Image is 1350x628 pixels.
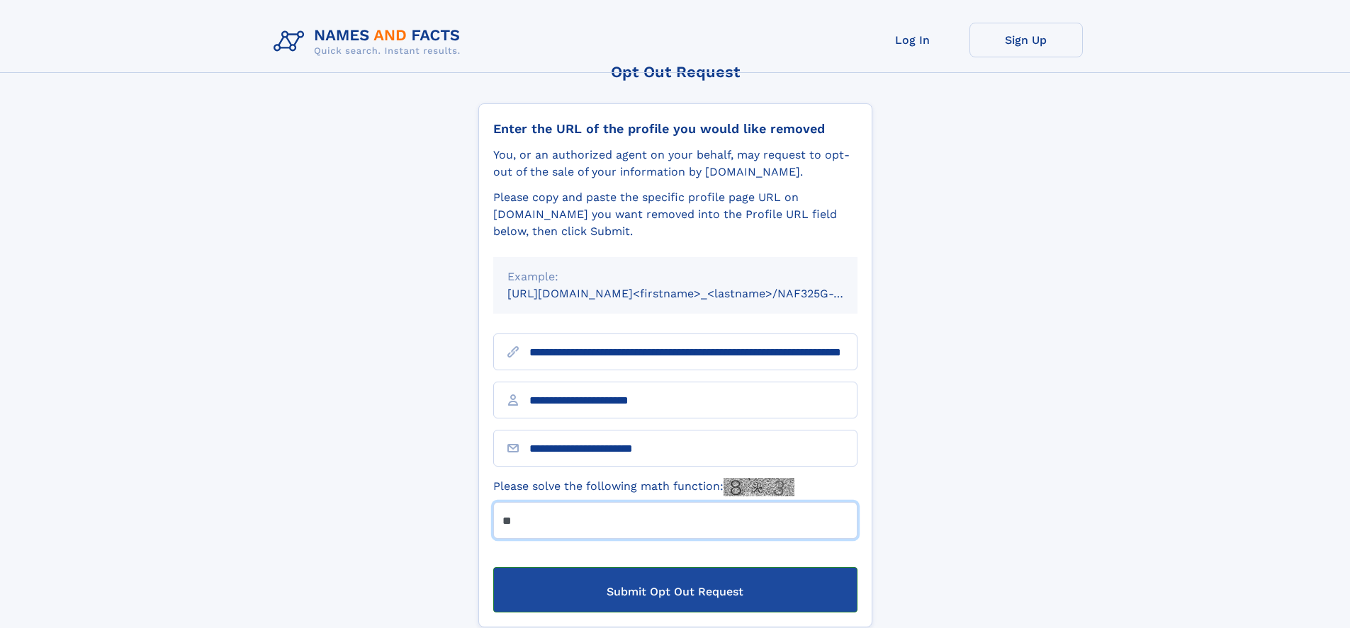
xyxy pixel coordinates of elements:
div: Enter the URL of the profile you would like removed [493,121,857,137]
label: Please solve the following math function: [493,478,794,496]
a: Sign Up [969,23,1083,57]
a: Log In [856,23,969,57]
div: You, or an authorized agent on your behalf, may request to opt-out of the sale of your informatio... [493,147,857,181]
button: Submit Opt Out Request [493,567,857,612]
div: Example: [507,268,843,285]
small: [URL][DOMAIN_NAME]<firstname>_<lastname>/NAF325G-xxxxxxxx [507,287,884,300]
div: Please copy and paste the specific profile page URL on [DOMAIN_NAME] you want removed into the Pr... [493,189,857,240]
img: Logo Names and Facts [268,23,472,61]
